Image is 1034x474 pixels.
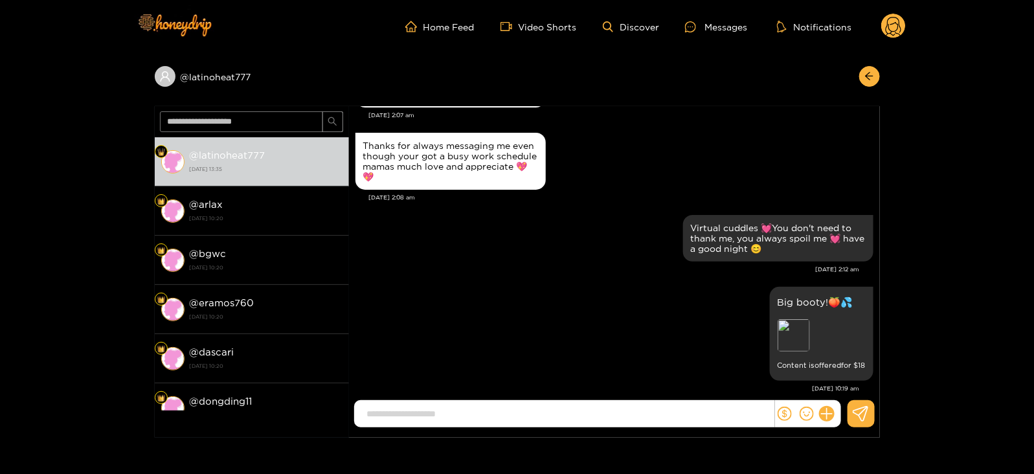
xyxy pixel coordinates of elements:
img: Fan Level [157,148,165,156]
span: video-camera [500,21,519,32]
strong: @ arlax [190,199,223,210]
div: [DATE] 2:08 am [369,193,873,202]
span: smile [800,407,814,421]
button: Notifications [773,20,855,33]
img: conversation [161,298,185,321]
div: Virtual cuddles 💓You don't need to thank me, you always spoil me 💓 have a good night 😊 [691,223,866,254]
strong: @ bgwc [190,248,227,259]
div: Messages [685,19,747,34]
strong: @ dascari [190,346,234,357]
div: Sep. 30, 10:19 am [770,287,873,381]
div: [DATE] 2:07 am [369,111,873,120]
img: Fan Level [157,296,165,304]
div: Thanks for always messaging me even though your got a busy work schedule mamas much love and appr... [363,141,538,182]
img: Fan Level [157,198,165,205]
div: Sep. 30, 2:08 am [355,133,546,190]
span: home [405,21,423,32]
strong: @ dongding11 [190,396,253,407]
img: Fan Level [157,394,165,402]
strong: [DATE] 10:20 [190,311,343,322]
span: search [328,117,337,128]
p: Big booty!🍑💦 [778,295,866,310]
span: dollar [778,407,792,421]
img: conversation [161,199,185,223]
div: @latinoheat777 [155,66,349,87]
button: search [322,111,343,132]
strong: [DATE] 10:20 [190,360,343,372]
a: Home Feed [405,21,475,32]
span: user [159,71,171,82]
strong: [DATE] 10:20 [190,212,343,224]
small: Content is offered for $ 18 [778,358,866,373]
img: conversation [161,396,185,420]
img: Fan Level [157,247,165,254]
div: Sep. 30, 2:12 am [683,215,873,262]
img: Fan Level [157,345,165,353]
a: Discover [603,21,659,32]
img: conversation [161,249,185,272]
img: conversation [161,347,185,370]
a: Video Shorts [500,21,577,32]
button: arrow-left [859,66,880,87]
strong: @ eramos760 [190,297,254,308]
div: [DATE] 2:12 am [355,265,860,274]
strong: [DATE] 10:20 [190,262,343,273]
strong: @ latinoheat777 [190,150,265,161]
span: arrow-left [864,71,874,82]
strong: [DATE] 10:20 [190,409,343,421]
button: dollar [775,404,794,423]
div: [DATE] 10:19 am [355,384,860,393]
strong: [DATE] 13:35 [190,163,343,175]
img: conversation [161,150,185,174]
